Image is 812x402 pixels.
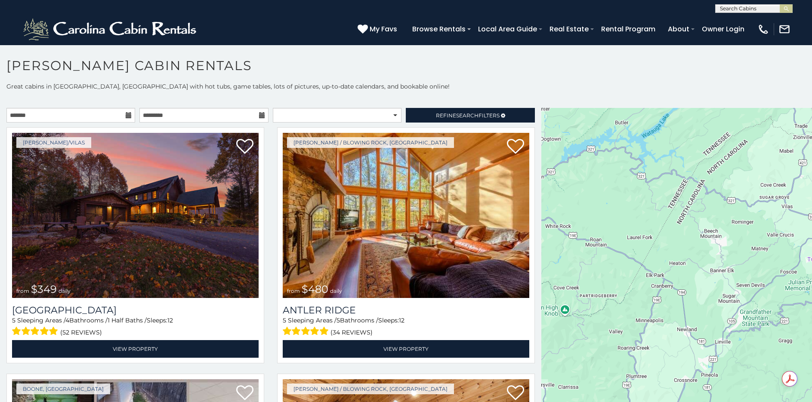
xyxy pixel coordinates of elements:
[283,304,529,316] a: Antler Ridge
[283,316,529,338] div: Sleeping Areas / Bathrooms / Sleeps:
[406,108,534,123] a: RefineSearchFilters
[283,133,529,298] a: from $480 daily
[399,316,404,324] span: 12
[12,133,259,298] img: 1756500887_thumbnail.jpeg
[664,21,694,37] a: About
[698,21,749,37] a: Owner Login
[283,133,529,298] img: 1714397585_thumbnail.jpeg
[283,316,286,324] span: 5
[456,112,479,119] span: Search
[330,288,342,294] span: daily
[12,340,259,358] a: View Property
[474,21,541,37] a: Local Area Guide
[283,340,529,358] a: View Property
[59,288,71,294] span: daily
[408,21,470,37] a: Browse Rentals
[236,138,253,156] a: Add to favorites
[12,316,259,338] div: Sleeping Areas / Bathrooms / Sleeps:
[778,23,790,35] img: mail-regular-white.png
[108,316,147,324] span: 1 Half Baths /
[16,288,29,294] span: from
[302,283,328,295] span: $480
[167,316,173,324] span: 12
[370,24,397,34] span: My Favs
[60,327,102,338] span: (52 reviews)
[12,316,15,324] span: 5
[65,316,69,324] span: 4
[337,316,340,324] span: 5
[330,327,373,338] span: (34 reviews)
[287,384,454,394] a: [PERSON_NAME] / Blowing Rock, [GEOGRAPHIC_DATA]
[287,137,454,148] a: [PERSON_NAME] / Blowing Rock, [GEOGRAPHIC_DATA]
[436,112,500,119] span: Refine Filters
[16,384,110,394] a: Boone, [GEOGRAPHIC_DATA]
[597,21,660,37] a: Rental Program
[358,24,399,35] a: My Favs
[12,133,259,298] a: from $349 daily
[16,137,91,148] a: [PERSON_NAME]/Vilas
[507,138,524,156] a: Add to favorites
[12,304,259,316] a: [GEOGRAPHIC_DATA]
[757,23,769,35] img: phone-regular-white.png
[22,16,200,42] img: White-1-2.png
[12,304,259,316] h3: Diamond Creek Lodge
[287,288,300,294] span: from
[545,21,593,37] a: Real Estate
[31,283,57,295] span: $349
